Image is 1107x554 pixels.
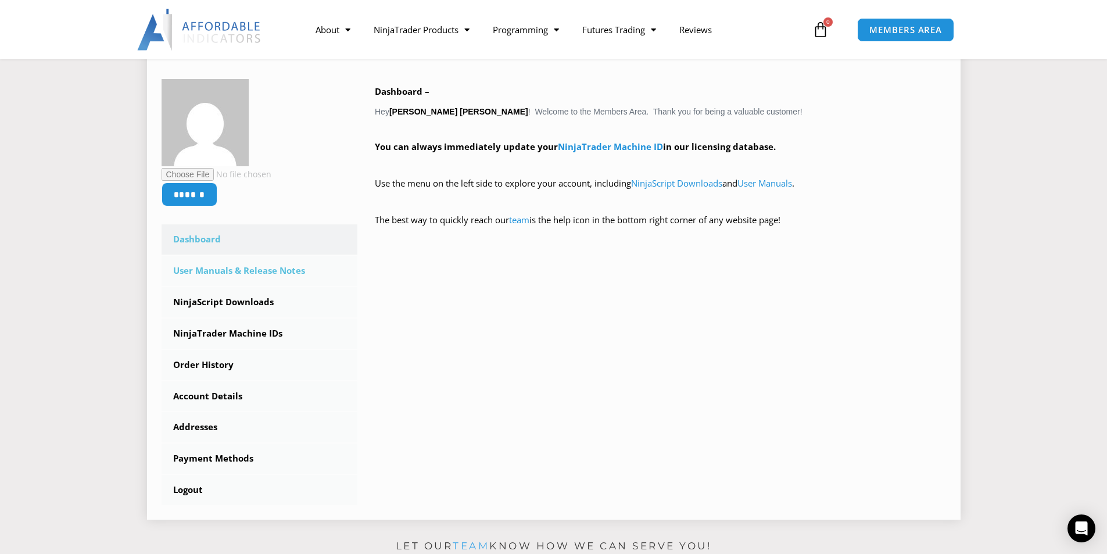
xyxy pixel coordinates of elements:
a: NinjaTrader Machine IDs [162,319,358,349]
span: 0 [823,17,833,27]
a: Reviews [668,16,723,43]
a: Order History [162,350,358,380]
a: About [304,16,362,43]
a: Account Details [162,381,358,412]
a: MEMBERS AREA [857,18,954,42]
span: MEMBERS AREA [869,26,942,34]
a: 0 [795,13,846,47]
nav: Menu [304,16,809,43]
img: LogoAI | Affordable Indicators – NinjaTrader [137,9,262,51]
b: Dashboard – [375,85,429,97]
a: team [509,214,529,226]
div: Hey ! Welcome to the Members Area. Thank you for being a valuable customer! [375,84,946,245]
div: Open Intercom Messenger [1067,514,1095,542]
strong: [PERSON_NAME] [PERSON_NAME] [389,107,528,116]
img: f9b42f07ba20410f0019732852655de905a1b59de60709ab29b051541d03b9db [162,79,249,166]
a: Payment Methods [162,444,358,474]
a: NinjaTrader Products [362,16,481,43]
nav: Account pages [162,224,358,505]
a: Futures Trading [571,16,668,43]
p: The best way to quickly reach our is the help icon in the bottom right corner of any website page! [375,212,946,245]
a: User Manuals [737,177,792,189]
a: User Manuals & Release Notes [162,256,358,286]
a: NinjaScript Downloads [631,177,722,189]
a: team [453,540,489,552]
a: Logout [162,475,358,505]
strong: You can always immediately update your in our licensing database. [375,141,776,152]
a: Addresses [162,412,358,442]
a: Programming [481,16,571,43]
p: Use the menu on the left side to explore your account, including and . [375,176,946,208]
a: Dashboard [162,224,358,255]
a: NinjaTrader Machine ID [558,141,663,152]
a: NinjaScript Downloads [162,287,358,317]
